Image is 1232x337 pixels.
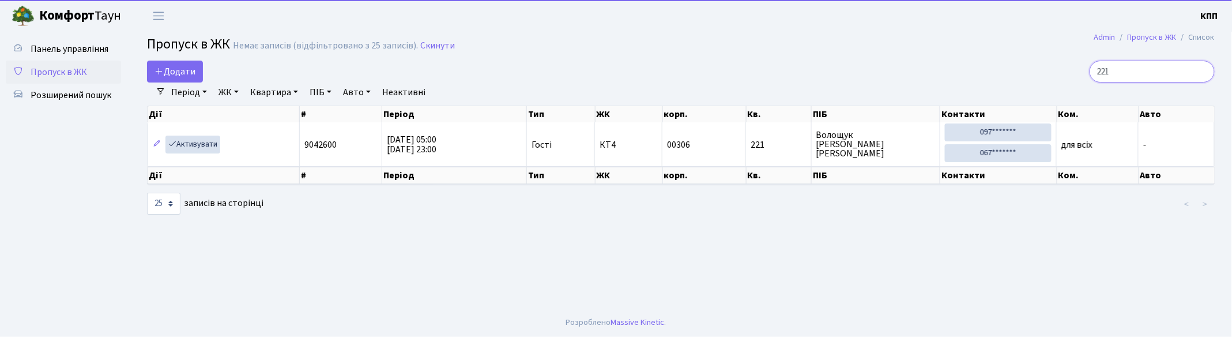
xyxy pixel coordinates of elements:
[1143,138,1147,151] span: -
[1128,31,1177,43] a: Пропуск в ЖК
[812,106,940,122] th: ПІБ
[1057,167,1139,184] th: Ком.
[1201,10,1218,23] b: КПП
[31,66,87,78] span: Пропуск в ЖК
[382,106,527,122] th: Період
[147,34,230,54] span: Пропуск в ЖК
[596,167,663,184] th: ЖК
[600,140,657,149] span: КТ4
[812,167,940,184] th: ПІБ
[1061,138,1092,151] span: для всіх
[39,6,95,25] b: Комфорт
[1177,31,1215,44] li: Список
[147,61,203,83] a: Додати
[420,40,455,51] a: Скинути
[31,89,111,102] span: Розширений пошук
[747,106,812,122] th: Кв.
[147,193,180,215] select: записів на сторінці
[165,136,220,153] a: Активувати
[147,193,263,215] label: записів на сторінці
[6,84,121,107] a: Розширений пошук
[1094,31,1116,43] a: Admin
[940,167,1057,184] th: Контакти
[148,106,300,122] th: Дії
[214,83,243,102] a: ЖК
[1139,106,1215,122] th: Авто
[6,38,121,61] a: Панель управління
[611,316,665,328] a: Massive Kinetic
[527,106,595,122] th: Тип
[144,6,173,25] button: Переключити навігацію
[667,138,690,151] span: 00306
[338,83,375,102] a: Авто
[12,5,35,28] img: logo.png
[6,61,121,84] a: Пропуск в ЖК
[300,167,382,184] th: #
[1090,61,1215,83] input: Пошук...
[167,83,212,102] a: Період
[663,167,747,184] th: корп.
[816,130,935,158] span: Волощук [PERSON_NAME] [PERSON_NAME]
[940,106,1057,122] th: Контакти
[148,167,300,184] th: Дії
[387,133,436,156] span: [DATE] 05:00 [DATE] 23:00
[663,106,747,122] th: корп.
[596,106,663,122] th: ЖК
[1139,167,1215,184] th: Авто
[233,40,418,51] div: Немає записів (відфільтровано з 25 записів).
[378,83,430,102] a: Неактивні
[1057,106,1139,122] th: Ком.
[155,65,195,78] span: Додати
[532,140,552,149] span: Гості
[527,167,595,184] th: Тип
[31,43,108,55] span: Панель управління
[382,167,527,184] th: Період
[1077,25,1232,50] nav: breadcrumb
[751,140,806,149] span: 221
[1201,9,1218,23] a: КПП
[300,106,382,122] th: #
[246,83,303,102] a: Квартира
[39,6,121,26] span: Таун
[304,138,337,151] span: 9042600
[566,316,666,329] div: Розроблено .
[747,167,812,184] th: Кв.
[305,83,336,102] a: ПІБ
